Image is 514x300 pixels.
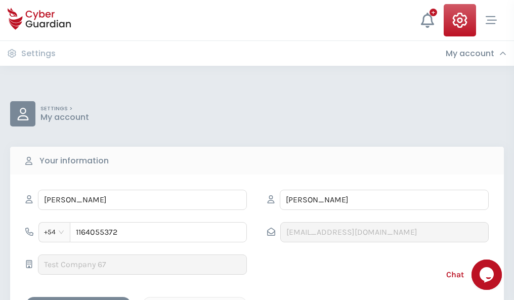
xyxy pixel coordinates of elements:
iframe: chat widget [472,260,504,290]
div: + [430,9,437,16]
b: Your information [39,155,109,167]
span: Chat [446,269,464,281]
p: SETTINGS > [40,105,89,112]
span: +54 [44,225,65,240]
div: My account [446,49,506,59]
p: My account [40,112,89,122]
h3: My account [446,49,494,59]
h3: Settings [21,49,56,59]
